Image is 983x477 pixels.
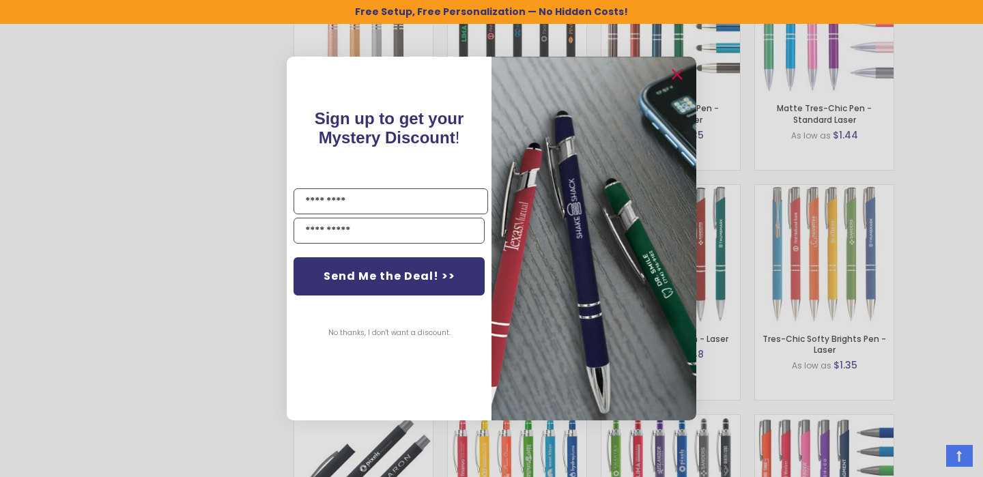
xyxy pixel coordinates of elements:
button: Send Me the Deal! >> [294,257,485,295]
button: No thanks, I don't want a discount. [322,316,457,350]
button: Close dialog [666,63,688,85]
span: ! [315,109,464,147]
span: Sign up to get your Mystery Discount [315,109,464,147]
img: pop-up-image [491,57,696,420]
